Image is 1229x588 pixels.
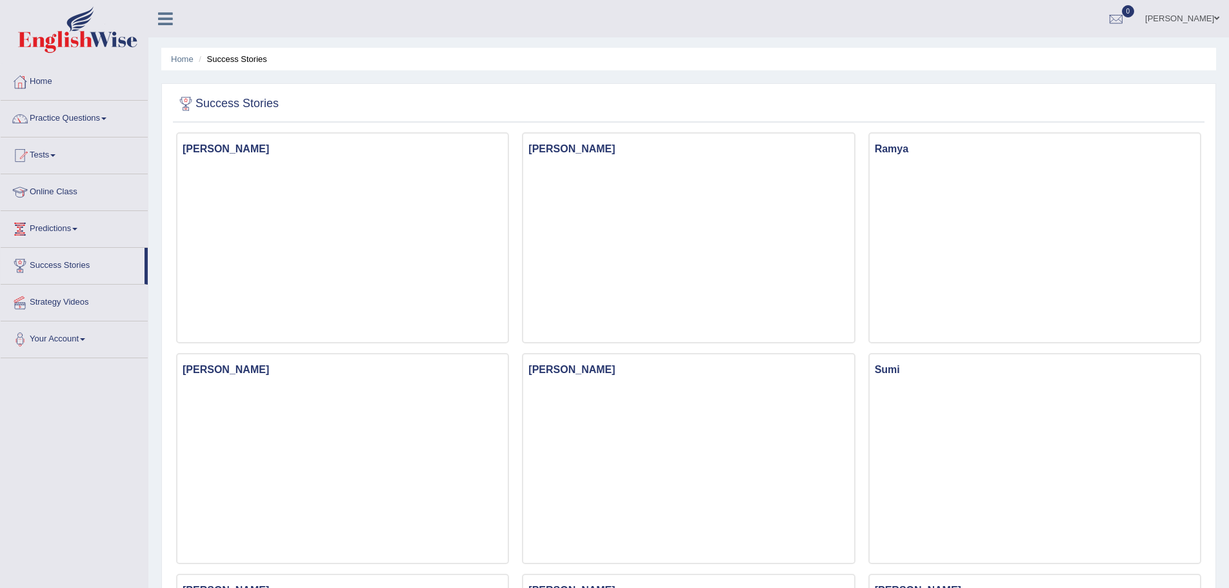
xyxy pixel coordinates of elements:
h3: Ramya [870,140,1200,158]
a: Online Class [1,174,148,207]
a: Strategy Videos [1,285,148,317]
a: Practice Questions [1,101,148,133]
h2: Success Stories [176,94,279,114]
h3: [PERSON_NAME] [177,361,508,379]
a: Tests [1,137,148,170]
h3: [PERSON_NAME] [523,361,854,379]
a: Home [171,54,194,64]
a: Your Account [1,321,148,354]
a: Predictions [1,211,148,243]
h3: Sumi [870,361,1200,379]
li: Success Stories [195,53,266,65]
h3: [PERSON_NAME] [523,140,854,158]
a: Success Stories [1,248,145,280]
span: 0 [1122,5,1135,17]
a: Home [1,64,148,96]
h3: [PERSON_NAME] [177,140,508,158]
